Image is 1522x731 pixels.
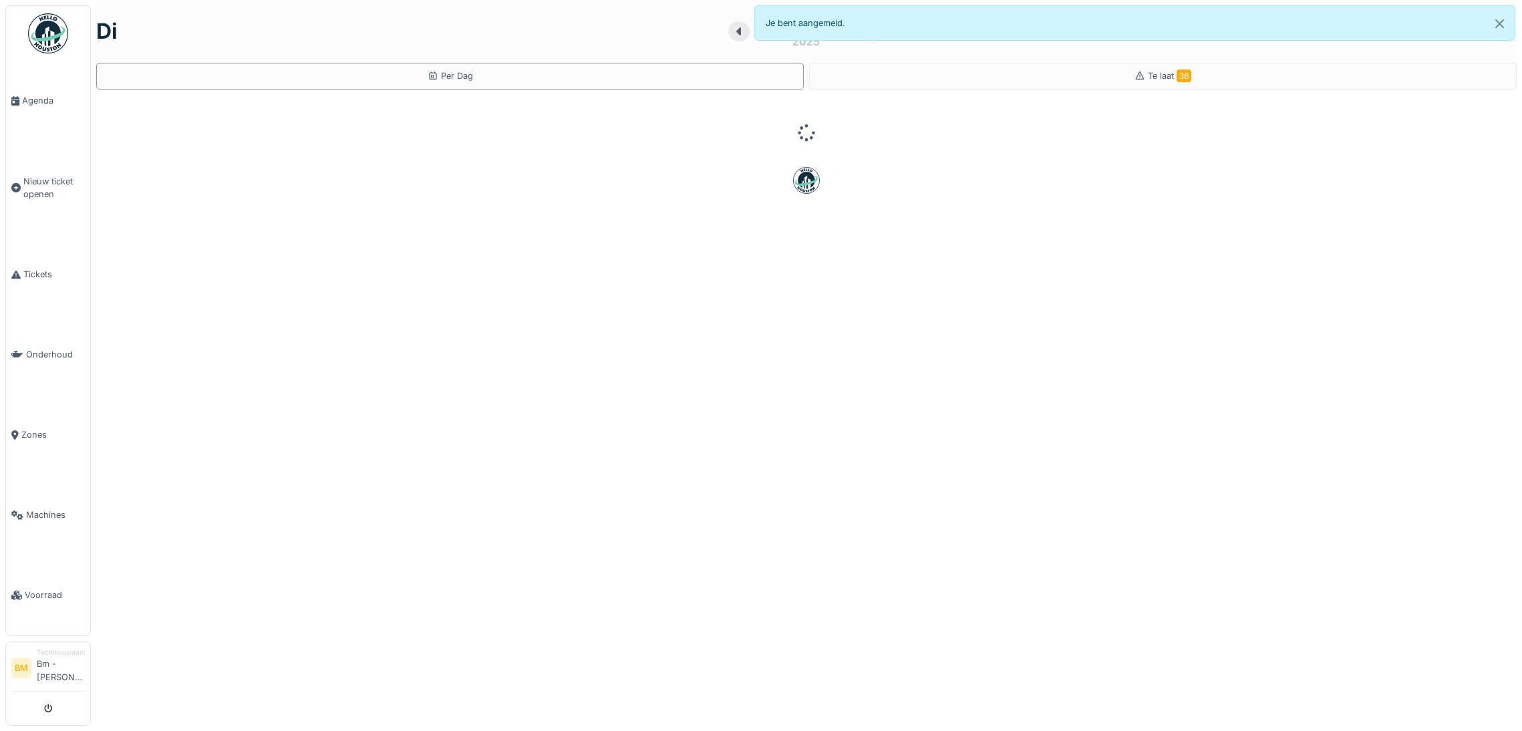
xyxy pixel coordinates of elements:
[754,5,1515,41] div: Je bent aangemeld.
[1485,6,1515,41] button: Close
[25,589,85,601] span: Voorraad
[6,555,90,635] a: Voorraad
[21,428,85,441] span: Zones
[1177,69,1191,82] span: 36
[26,508,85,521] span: Machines
[11,658,31,678] li: BM
[11,647,85,692] a: BM TechnicusmanagerBm - [PERSON_NAME]
[28,13,68,53] img: Badge_color-CXgf-gQk.svg
[6,234,90,314] a: Tickets
[793,167,820,194] img: badge-BVDL4wpA.svg
[96,19,118,44] h1: di
[26,348,85,361] span: Onderhoud
[6,141,90,234] a: Nieuw ticket openen
[37,647,85,689] li: Bm - [PERSON_NAME]
[792,33,820,49] div: 2025
[23,175,85,200] span: Nieuw ticket openen
[6,475,90,555] a: Machines
[6,395,90,475] a: Zones
[23,268,85,281] span: Tickets
[428,69,473,82] div: Per Dag
[37,647,85,657] div: Technicusmanager
[22,94,85,107] span: Agenda
[6,61,90,141] a: Agenda
[6,315,90,395] a: Onderhoud
[1148,71,1191,81] span: Te laat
